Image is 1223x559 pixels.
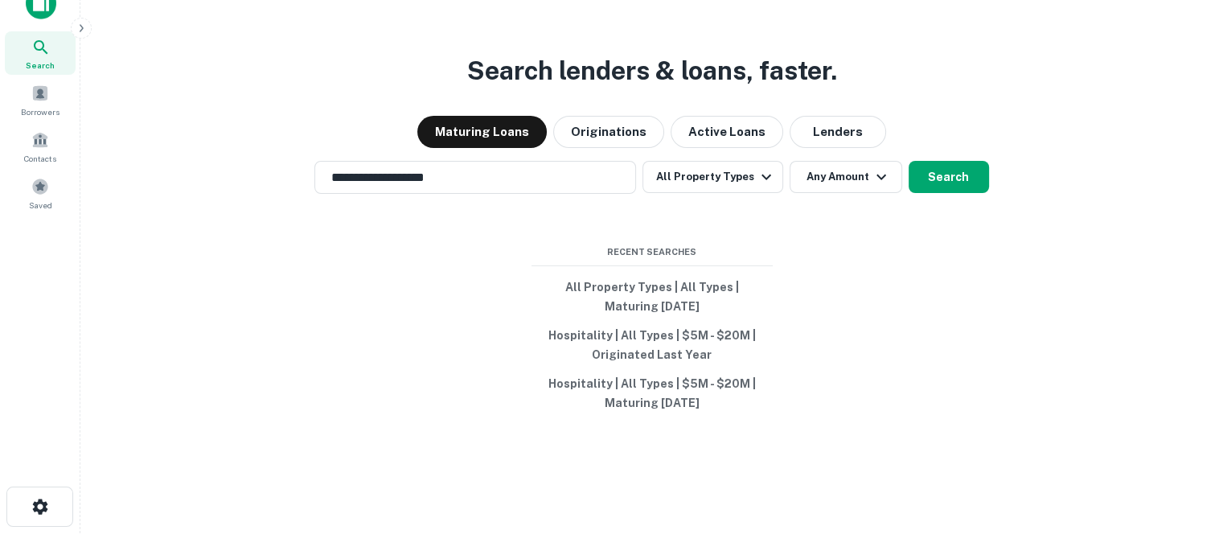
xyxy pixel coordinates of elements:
[553,116,664,148] button: Originations
[5,125,76,168] a: Contacts
[790,116,886,148] button: Lenders
[790,161,902,193] button: Any Amount
[531,321,773,369] button: Hospitality | All Types | $5M - $20M | Originated Last Year
[29,199,52,212] span: Saved
[467,51,837,90] h3: Search lenders & loans, faster.
[21,105,60,118] span: Borrowers
[417,116,547,148] button: Maturing Loans
[531,273,773,321] button: All Property Types | All Types | Maturing [DATE]
[1143,430,1223,508] iframe: Chat Widget
[24,152,56,165] span: Contacts
[642,161,782,193] button: All Property Types
[531,369,773,417] button: Hospitality | All Types | $5M - $20M | Maturing [DATE]
[909,161,989,193] button: Search
[5,171,76,215] a: Saved
[26,59,55,72] span: Search
[671,116,783,148] button: Active Loans
[5,78,76,121] a: Borrowers
[5,31,76,75] a: Search
[531,245,773,259] span: Recent Searches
